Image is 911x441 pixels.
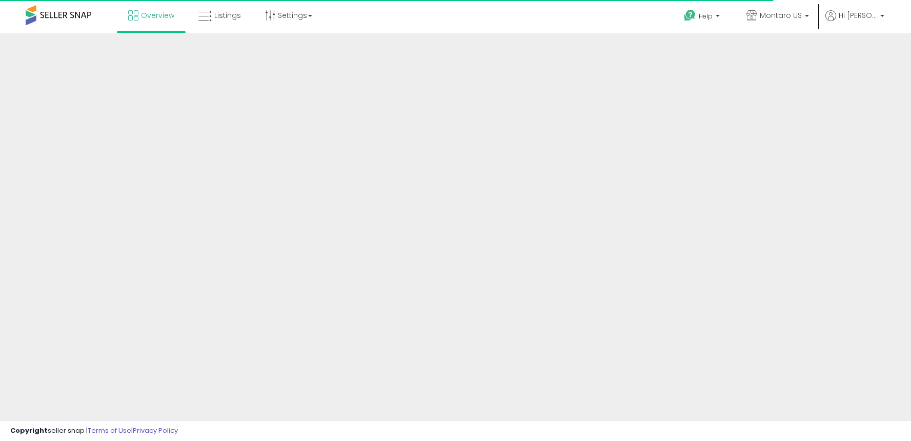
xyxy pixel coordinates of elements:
span: Montaro US [760,10,802,21]
a: Hi [PERSON_NAME] [825,10,884,33]
div: seller snap | | [10,426,178,436]
span: Listings [214,10,241,21]
span: Help [699,12,713,21]
span: Overview [141,10,174,21]
a: Privacy Policy [133,426,178,435]
i: Get Help [683,9,696,22]
span: Hi [PERSON_NAME] [839,10,877,21]
a: Help [676,2,730,33]
a: Terms of Use [88,426,131,435]
strong: Copyright [10,426,48,435]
